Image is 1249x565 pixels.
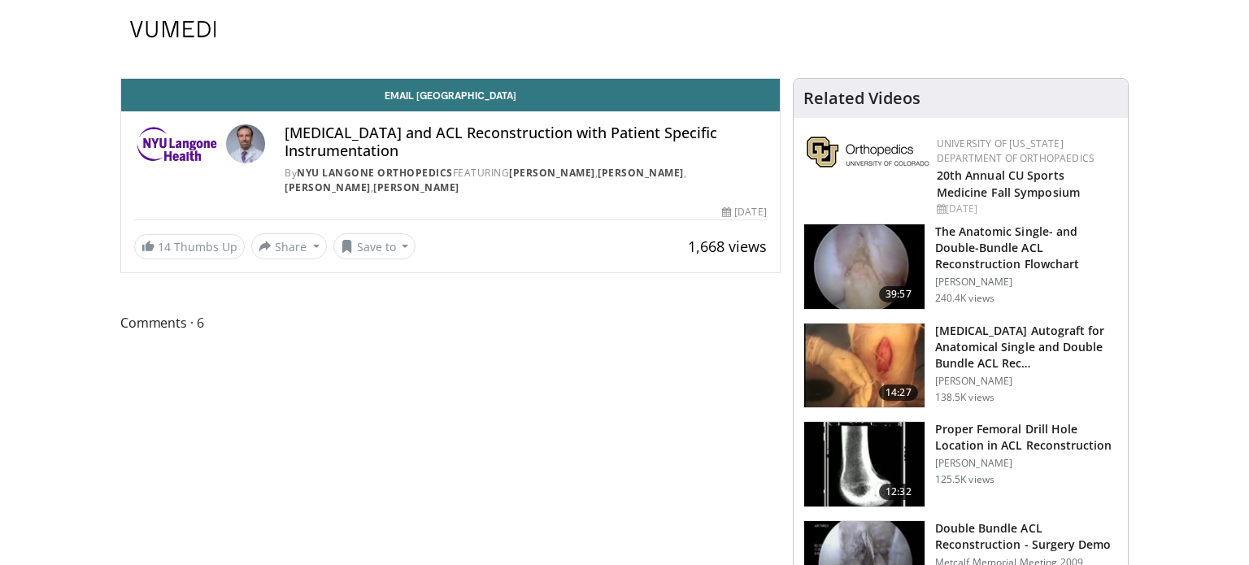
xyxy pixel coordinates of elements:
[297,166,453,180] a: NYU Langone Orthopedics
[935,375,1118,388] p: [PERSON_NAME]
[333,233,416,259] button: Save to
[285,180,371,194] a: [PERSON_NAME]
[935,473,994,486] p: 125.5K views
[688,237,767,256] span: 1,668 views
[935,323,1118,372] h3: Quadriceps Autograft for Anatomical Single and Double Bundle ACL Reconstruction
[285,166,766,195] div: By FEATURING , , ,
[935,391,994,404] p: 138.5K views
[935,224,1118,272] h3: The Anatomic Single- and Double-Bundle ACL Reconstruction Flowchart
[598,166,684,180] a: [PERSON_NAME]
[722,205,766,219] div: [DATE]
[134,234,245,259] a: 14 Thumbs Up
[121,79,780,111] a: Email [GEOGRAPHIC_DATA]
[879,286,918,302] span: 39:57
[251,233,327,259] button: Share
[935,520,1118,553] h3: Double Bundle ACL Reconstruction - Surgery Demo
[803,224,1118,310] a: 39:57 The Anatomic Single- and Double-Bundle ACL Reconstruction Flowchart [PERSON_NAME] 240.4K views
[935,292,994,305] p: 240.4K views
[807,137,929,167] img: 355603a8-37da-49b6-856f-e00d7e9307d3.png.150x105_q85_autocrop_double_scale_upscale_version-0.2.png
[937,202,1115,216] div: [DATE]
[373,180,459,194] a: [PERSON_NAME]
[803,89,920,108] h4: Related Videos
[879,484,918,500] span: 12:32
[509,166,595,180] a: [PERSON_NAME]
[130,21,216,37] img: VuMedi Logo
[158,239,171,254] span: 14
[937,167,1080,200] a: 20th Annual CU Sports Medicine Fall Symposium
[879,385,918,401] span: 14:27
[935,276,1118,289] p: [PERSON_NAME]
[804,224,925,309] img: Fu_0_3.png.150x105_q85_crop-smart_upscale.jpg
[804,324,925,408] img: 281064_0003_1.png.150x105_q85_crop-smart_upscale.jpg
[803,323,1118,409] a: 14:27 [MEDICAL_DATA] Autograft for Anatomical Single and Double Bundle ACL Rec… [PERSON_NAME] 138...
[120,312,781,333] span: Comments 6
[285,124,766,159] h4: [MEDICAL_DATA] and ACL Reconstruction with Patient Specific Instrumentation
[935,457,1118,470] p: [PERSON_NAME]
[134,124,220,163] img: NYU Langone Orthopedics
[226,124,265,163] img: Avatar
[937,137,1095,165] a: University of [US_STATE] Department of Orthopaedics
[935,421,1118,454] h3: Proper Femoral Drill Hole Location in ACL Reconstruction
[803,421,1118,507] a: 12:32 Proper Femoral Drill Hole Location in ACL Reconstruction [PERSON_NAME] 125.5K views
[804,422,925,506] img: Title_01_100001165_3.jpg.150x105_q85_crop-smart_upscale.jpg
